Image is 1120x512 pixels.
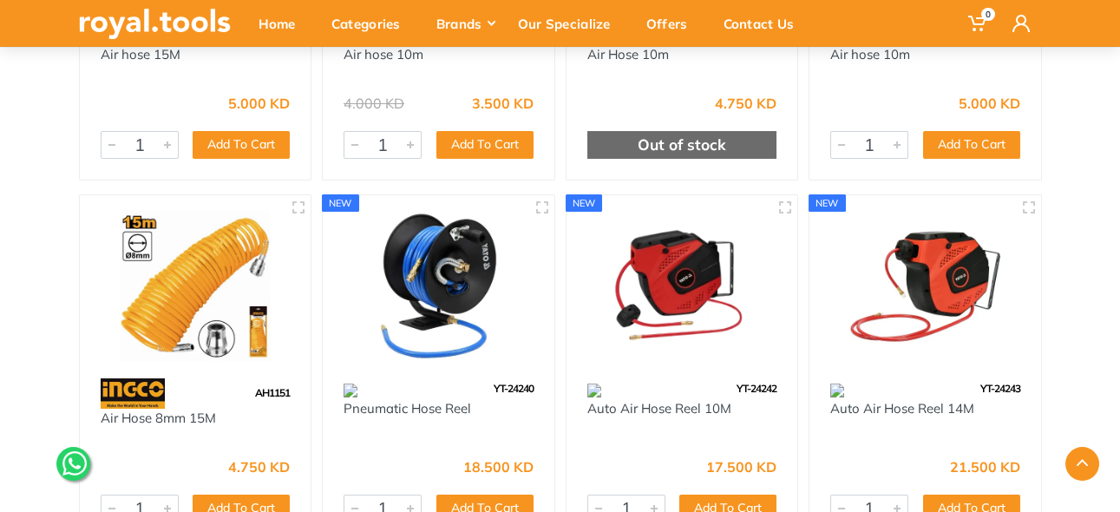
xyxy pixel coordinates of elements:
div: 4.000 KD [344,96,404,110]
div: Out of stock [587,131,777,159]
span: 0 [981,8,995,21]
a: Air hose 10m [344,46,423,62]
button: Add To Cart [193,131,290,159]
a: Air Hose 8mm 15M [101,410,216,426]
div: Contact Us [711,5,818,42]
img: Royal Tools - Auto Air Hose Reel 10M [582,211,783,361]
img: Royal Tools - Auto Air Hose Reel 14M [825,211,1025,361]
div: new [322,194,359,212]
a: Pneumatic Hose Reel [344,400,471,417]
a: Auto Air Hose Reel 10M [587,400,731,417]
div: 4.750 KD [715,96,776,110]
a: Air Hose 10m [587,46,669,62]
img: 91.webp [101,378,166,409]
div: 5.000 KD [228,96,290,110]
button: Add To Cart [436,131,534,159]
img: Royal Tools - Pneumatic Hose Reel [338,211,539,361]
img: Royal Tools - Air Hose 8mm 15M [95,211,296,361]
img: royal.tools Logo [79,9,231,39]
span: YT-24242 [737,382,776,395]
span: YT-24240 [494,382,534,395]
span: AH1151 [255,386,290,399]
div: Offers [634,5,711,42]
div: Our Specialize [506,5,634,42]
div: 5.000 KD [959,96,1020,110]
a: Air hose 10m [830,46,910,62]
div: Categories [319,5,424,42]
img: 142.webp [830,384,844,397]
div: Home [246,5,319,42]
div: 3.500 KD [472,96,534,110]
img: 142.webp [344,384,357,397]
div: new [809,194,846,212]
img: 142.webp [587,384,601,397]
button: Add To Cart [923,131,1020,159]
div: Brands [424,5,506,42]
a: Auto Air Hose Reel 14M [830,400,974,417]
span: YT-24243 [980,382,1020,395]
a: Air hose 15M [101,46,180,62]
div: new [566,194,603,212]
